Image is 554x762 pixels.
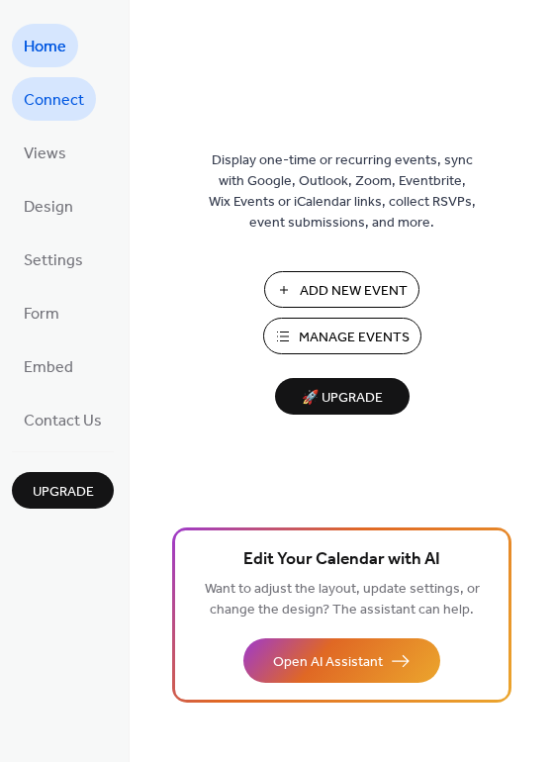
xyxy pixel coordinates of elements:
[243,638,440,683] button: Open AI Assistant
[299,328,410,348] span: Manage Events
[243,546,440,574] span: Edit Your Calendar with AI
[12,131,78,174] a: Views
[24,245,83,277] span: Settings
[12,472,114,509] button: Upgrade
[12,77,96,121] a: Connect
[12,238,95,281] a: Settings
[12,291,71,334] a: Form
[24,85,84,117] span: Connect
[287,385,398,412] span: 🚀 Upgrade
[12,24,78,67] a: Home
[300,281,408,302] span: Add New Event
[205,576,480,623] span: Want to adjust the layout, update settings, or change the design? The assistant can help.
[24,406,102,437] span: Contact Us
[209,150,476,234] span: Display one-time or recurring events, sync with Google, Outlook, Zoom, Eventbrite, Wix Events or ...
[24,352,73,384] span: Embed
[24,299,59,331] span: Form
[275,378,410,415] button: 🚀 Upgrade
[24,32,66,63] span: Home
[264,271,419,308] button: Add New Event
[12,184,85,228] a: Design
[263,318,421,354] button: Manage Events
[12,398,114,441] a: Contact Us
[12,344,85,388] a: Embed
[24,139,66,170] span: Views
[24,192,73,224] span: Design
[273,652,383,673] span: Open AI Assistant
[33,482,94,503] span: Upgrade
